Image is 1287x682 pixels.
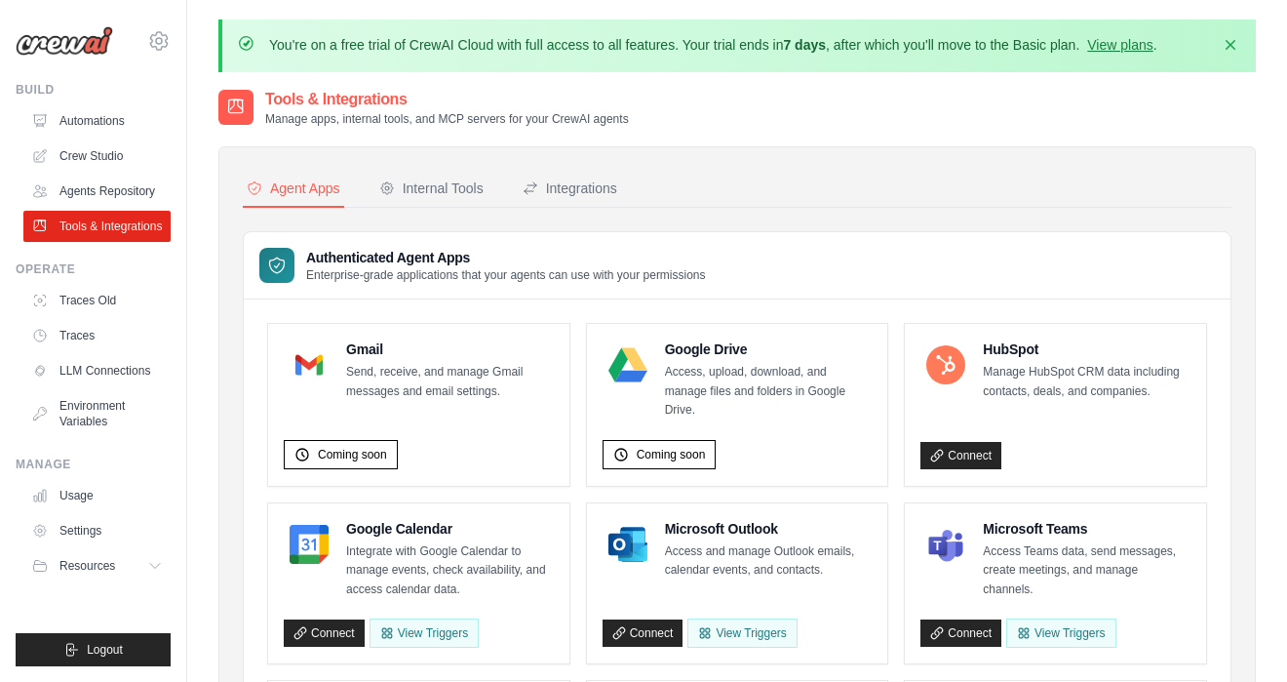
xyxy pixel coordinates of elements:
[318,447,387,462] span: Coming soon
[23,515,171,546] a: Settings
[23,176,171,207] a: Agents Repository
[346,363,554,401] p: Send, receive, and manage Gmail messages and email settings.
[87,642,123,658] span: Logout
[687,619,797,648] : View Triggers
[379,179,484,198] div: Internal Tools
[637,447,706,462] span: Coming soon
[1006,619,1115,648] : View Triggers
[247,179,340,198] div: Agent Apps
[16,457,171,472] div: Manage
[16,26,113,56] img: Logo
[920,442,1001,469] a: Connect
[983,363,1190,401] p: Manage HubSpot CRM data including contacts, deals, and companies.
[519,171,621,208] button: Integrations
[920,620,1001,647] a: Connect
[16,633,171,666] button: Logout
[983,542,1190,600] p: Access Teams data, send messages, create meetings, and manage channels.
[608,345,647,384] img: Google Drive Logo
[983,519,1190,539] h4: Microsoft Teams
[603,620,683,647] a: Connect
[59,558,115,574] span: Resources
[265,111,629,127] p: Manage apps, internal tools, and MCP servers for your CrewAI agents
[375,171,487,208] button: Internal Tools
[983,340,1190,359] h4: HubSpot
[370,619,479,648] button: View Triggers
[23,355,171,386] a: LLM Connections
[16,82,171,98] div: Build
[23,390,171,437] a: Environment Variables
[16,261,171,277] div: Operate
[926,345,965,384] img: HubSpot Logo
[290,345,329,384] img: Gmail Logo
[23,320,171,351] a: Traces
[665,542,873,581] p: Access and manage Outlook emails, calendar events, and contacts.
[346,542,554,600] p: Integrate with Google Calendar to manage events, check availability, and access calendar data.
[265,88,629,111] h2: Tools & Integrations
[608,525,647,564] img: Microsoft Outlook Logo
[23,211,171,242] a: Tools & Integrations
[269,35,1157,55] p: You're on a free trial of CrewAI Cloud with full access to all features. Your trial ends in , aft...
[783,37,826,53] strong: 7 days
[665,519,873,539] h4: Microsoft Outlook
[346,340,554,359] h4: Gmail
[346,519,554,539] h4: Google Calendar
[306,248,706,267] h3: Authenticated Agent Apps
[23,105,171,137] a: Automations
[926,525,965,564] img: Microsoft Teams Logo
[243,171,344,208] button: Agent Apps
[523,179,617,198] div: Integrations
[1087,37,1152,53] a: View plans
[290,525,329,564] img: Google Calendar Logo
[284,620,365,647] a: Connect
[23,550,171,582] button: Resources
[23,285,171,316] a: Traces Old
[665,363,873,421] p: Access, upload, download, and manage files and folders in Google Drive.
[23,480,171,511] a: Usage
[23,140,171,172] a: Crew Studio
[665,340,873,359] h4: Google Drive
[306,267,706,283] p: Enterprise-grade applications that your agents can use with your permissions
